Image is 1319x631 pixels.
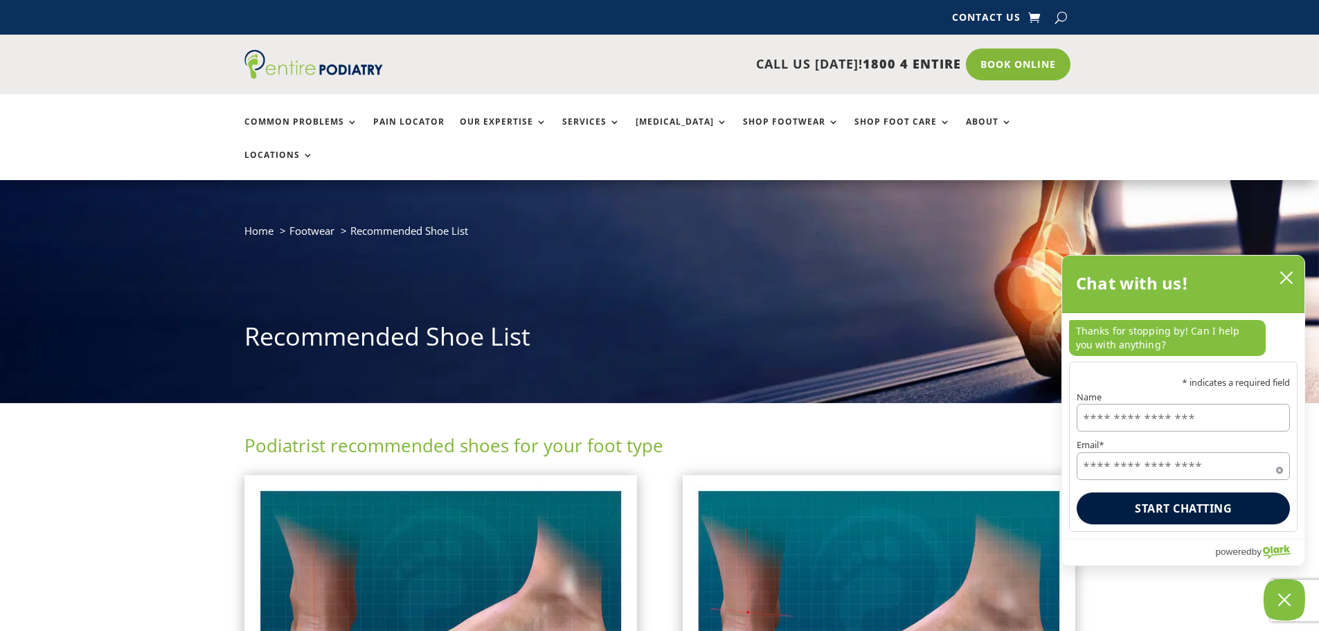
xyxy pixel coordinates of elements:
a: Our Expertise [460,117,547,147]
a: About [966,117,1012,147]
h2: Chat with us! [1076,269,1189,297]
h2: Podiatrist recommended shoes for your foot type [244,433,1075,465]
a: Services [562,117,620,147]
p: * indicates a required field [1077,378,1290,387]
a: Contact Us [952,12,1021,28]
p: Thanks for stopping by! Can I help you with anything? [1069,320,1266,356]
a: Locations [244,150,314,180]
a: Home [244,224,273,238]
a: Entire Podiatry [244,68,383,82]
a: Powered by Olark [1215,540,1304,565]
nav: breadcrumb [244,222,1075,250]
button: Close Chatbox [1264,579,1305,621]
img: logo (1) [244,50,383,79]
span: powered [1215,543,1251,560]
span: Recommended Shoe List [350,224,468,238]
a: Common Problems [244,117,358,147]
a: Footwear [289,224,334,238]
a: Book Online [966,48,1070,80]
a: [MEDICAL_DATA] [636,117,728,147]
input: Email [1077,452,1290,480]
label: Name [1077,393,1290,402]
span: 1800 4 ENTIRE [863,55,961,72]
a: Shop Footwear [743,117,839,147]
h1: Recommended Shoe List [244,319,1075,361]
div: chat [1062,313,1304,362]
span: Required field [1276,464,1283,471]
button: close chatbox [1275,267,1298,288]
span: by [1252,543,1262,560]
a: Shop Foot Care [854,117,951,147]
label: Email* [1077,441,1290,450]
p: CALL US [DATE]! [436,55,961,73]
a: Pain Locator [373,117,445,147]
div: olark chatbox [1061,255,1305,566]
input: Name [1077,405,1290,432]
button: Start chatting [1077,492,1290,524]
